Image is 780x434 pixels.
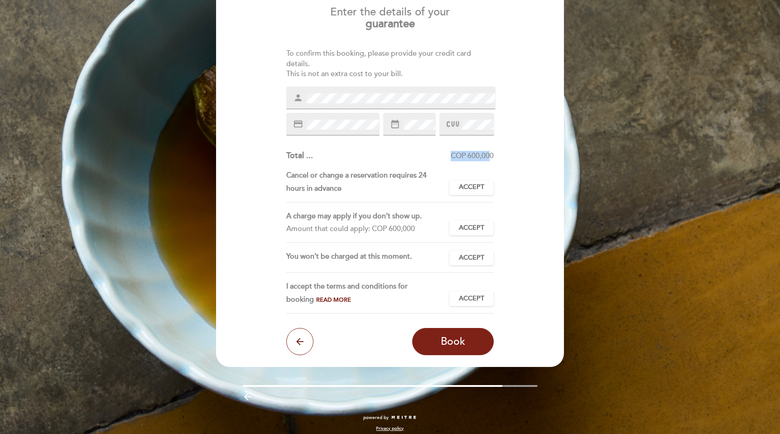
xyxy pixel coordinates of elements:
[449,250,494,265] button: Accept
[441,335,465,348] span: Book
[293,119,303,129] i: credit_card
[286,169,450,195] div: Cancel or change a reservation requires 24 hours in advance
[412,328,494,355] button: Book
[313,151,494,161] div: COP 600,000
[391,415,417,420] img: MEITRE
[459,253,484,263] span: Accept
[459,183,484,192] span: Accept
[286,280,450,306] div: I accept the terms and conditions for booking
[459,294,484,304] span: Accept
[286,250,450,265] div: You won’t be charged at this moment.
[294,336,305,347] i: arrow_back
[376,425,404,432] a: Privacy policy
[449,220,494,236] button: Accept
[459,223,484,233] span: Accept
[363,415,417,421] a: powered by
[242,391,253,402] i: arrow_backward
[449,291,494,306] button: Accept
[286,328,313,355] button: arrow_back
[363,415,389,421] span: powered by
[330,5,450,19] span: Enter the details of your
[366,17,415,30] b: guarantee
[286,222,443,236] div: Amount that could apply: COP 600,000
[390,119,400,129] i: date_range
[316,296,351,304] span: Read more
[286,48,494,80] div: To confirm this booking, please provide your credit card details. This is not an extra cost to yo...
[293,93,303,103] i: person
[286,210,443,223] div: A charge may apply if you don’t show up.
[449,180,494,195] button: Accept
[286,150,313,160] span: Total ...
